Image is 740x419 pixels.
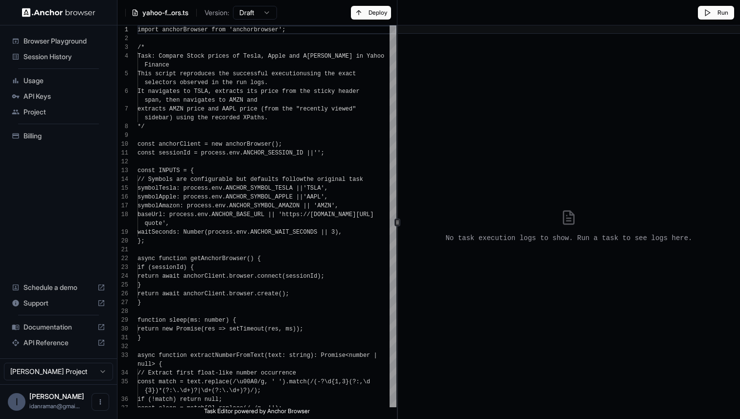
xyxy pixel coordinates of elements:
[23,107,105,117] span: Project
[8,33,109,49] div: Browser Playground
[138,70,303,77] span: This script reproduces the successful execution
[300,273,324,280] span: ionId);
[117,298,128,307] div: 27
[138,326,303,332] span: return new Promise(res => setTimeout(res, ms));
[138,317,236,324] span: function sleep(ms: number) {
[117,52,128,61] div: 4
[8,49,109,65] div: Session History
[8,104,109,120] div: Project
[117,34,128,43] div: 2
[307,229,342,236] span: NDS || 3),
[23,338,93,348] span: API Reference
[303,194,327,200] span: 'AAPL',
[138,229,307,236] span: waitSeconds: Number(process.env.ANCHOR_WAIT_SECO
[307,202,339,209] span: | 'AMZN',
[138,282,141,288] span: }
[117,69,128,78] div: 5
[8,319,109,335] div: Documentation
[117,184,128,193] div: 15
[117,166,128,175] div: 13
[117,157,128,166] div: 12
[698,6,734,20] button: Run
[117,245,128,254] div: 21
[144,220,169,227] span: quote',
[23,131,105,141] span: Billing
[23,91,105,101] span: API Keys
[314,150,324,156] span: '';
[303,176,363,183] span: the original task
[138,141,282,148] span: const anchorClient = new anchorBrowser();
[138,334,141,341] span: }
[117,369,128,377] div: 34
[117,140,128,149] div: 10
[117,193,128,201] div: 16
[138,167,194,174] span: const INPUTS = {
[117,404,128,413] div: 37
[23,52,105,62] span: Session History
[138,202,307,209] span: symbolAmazon: process.env.ANCHOR_SYMBOL_AMAZON |
[8,295,109,311] div: Support
[144,79,268,86] span: selectors observed in the run logs.
[117,105,128,113] div: 7
[307,53,384,60] span: [PERSON_NAME] in Yahoo
[138,185,303,192] span: symbolTesla: process.env.ANCHOR_SYMBOL_TESLA ||
[138,106,307,112] span: extracts AMZN price and AAPL price (from the "re
[351,6,391,20] button: Deploy
[117,237,128,245] div: 20
[144,62,169,68] span: Finance
[8,128,109,144] div: Billing
[144,114,268,121] span: sidebar) using the recorded XPaths.
[138,211,307,218] span: baseUrl: process.env.ANCHOR_BASE_URL || 'https:/
[117,351,128,360] div: 33
[8,335,109,351] div: API Reference
[117,289,128,298] div: 26
[142,8,188,18] span: yahoo-f...ors.ts
[138,405,282,412] span: const clean = match[0].replace(/,/g, '');
[117,333,128,342] div: 31
[138,194,303,200] span: symbolApple: process.env.ANCHOR_SYMBOL_APPLE ||
[8,88,109,104] div: API Keys
[303,70,356,77] span: using the exact
[138,88,307,95] span: It navigates to TSLA, extracts its price from th
[117,43,128,52] div: 3
[117,122,128,131] div: 8
[117,149,128,157] div: 11
[138,176,303,183] span: // Symbols are configurable but defaults follow
[117,228,128,237] div: 19
[314,352,377,359] span: : Promise<number |
[23,322,93,332] span: Documentation
[117,281,128,289] div: 25
[117,377,128,386] div: 35
[117,254,128,263] div: 22
[117,263,128,272] div: 23
[8,393,25,411] div: I
[138,264,194,271] span: if (sessionId) {
[117,307,128,316] div: 28
[307,88,360,95] span: e sticky header
[117,395,128,404] div: 36
[138,238,144,244] span: };
[138,255,261,262] span: async function getAnchorBrowser() {
[445,233,692,243] p: No task execution logs to show. Run a task to see logs here.
[117,25,128,34] div: 1
[138,378,307,385] span: const match = text.replace(/\u00A0/g, ' ').match
[23,298,93,308] span: Support
[138,370,296,376] span: // Extract first float-like number occurrence
[303,185,327,192] span: 'TSLA',
[144,97,257,104] span: span, then navigates to AMZN and
[138,26,285,33] span: import anchorBrowser from 'anchorbrowser';
[117,131,128,140] div: 9
[23,76,105,86] span: Usage
[117,210,128,219] div: 18
[23,36,105,46] span: Browser Playground
[117,175,128,184] div: 14
[22,8,95,17] img: Anchor Logo
[138,361,162,368] span: null> {
[8,73,109,88] div: Usage
[307,211,374,218] span: /[DOMAIN_NAME][URL]
[92,393,109,411] button: Open menu
[29,402,80,410] span: idanraman@gmail.com
[117,201,128,210] div: 17
[138,299,141,306] span: }
[307,378,370,385] span: (/(-?\d{1,3}(?:,\d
